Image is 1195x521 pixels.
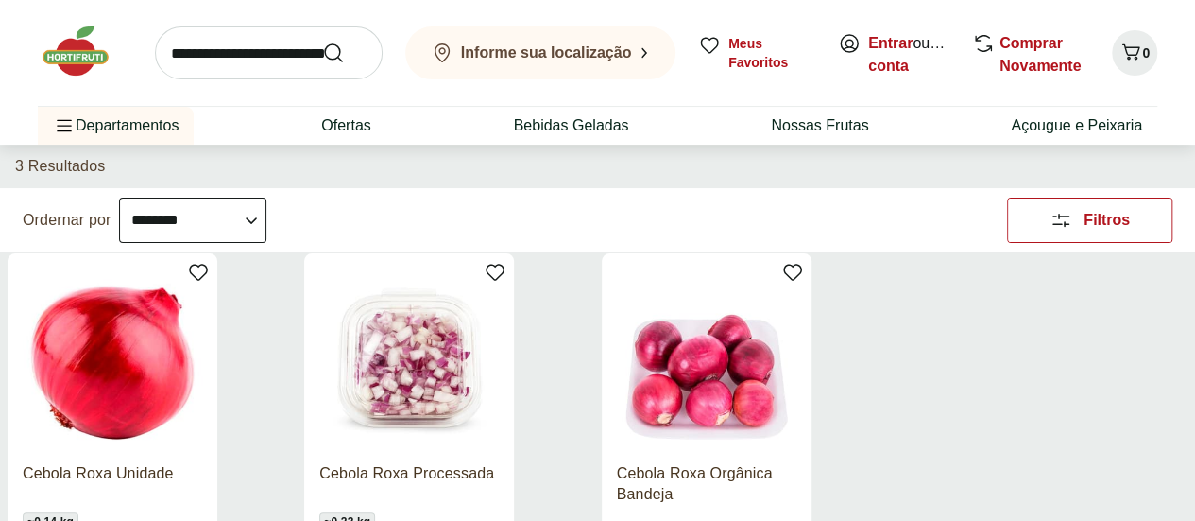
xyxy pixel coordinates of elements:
[514,114,629,137] a: Bebidas Geladas
[461,44,632,61] b: Informe sua localização
[1050,209,1072,232] svg: Abrir Filtros
[319,463,499,505] a: Cebola Roxa Processada
[771,114,868,137] a: Nossas Frutas
[868,35,913,51] a: Entrar
[728,34,815,72] span: Meus Favoritos
[23,210,111,231] label: Ordernar por
[23,463,202,505] a: Cebola Roxa Unidade
[1112,30,1157,76] button: Carrinho
[1084,213,1130,228] span: Filtros
[868,32,952,78] span: ou
[53,103,76,148] button: Menu
[1011,114,1142,137] a: Açougue e Peixaria
[319,269,499,448] img: Cebola Roxa Processada
[617,269,796,448] img: Cebola Roxa Orgânica Bandeja
[1142,45,1150,61] span: 0
[1007,198,1172,243] button: Filtros
[53,103,179,148] span: Departamentos
[15,156,105,177] h2: 3 Resultados
[999,35,1081,74] a: Comprar Novamente
[698,34,815,72] a: Meus Favoritos
[617,463,796,505] a: Cebola Roxa Orgânica Bandeja
[321,114,370,137] a: Ofertas
[322,42,367,64] button: Submit Search
[405,26,675,79] button: Informe sua localização
[155,26,383,79] input: search
[38,23,132,79] img: Hortifruti
[23,269,202,448] img: Cebola Roxa Unidade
